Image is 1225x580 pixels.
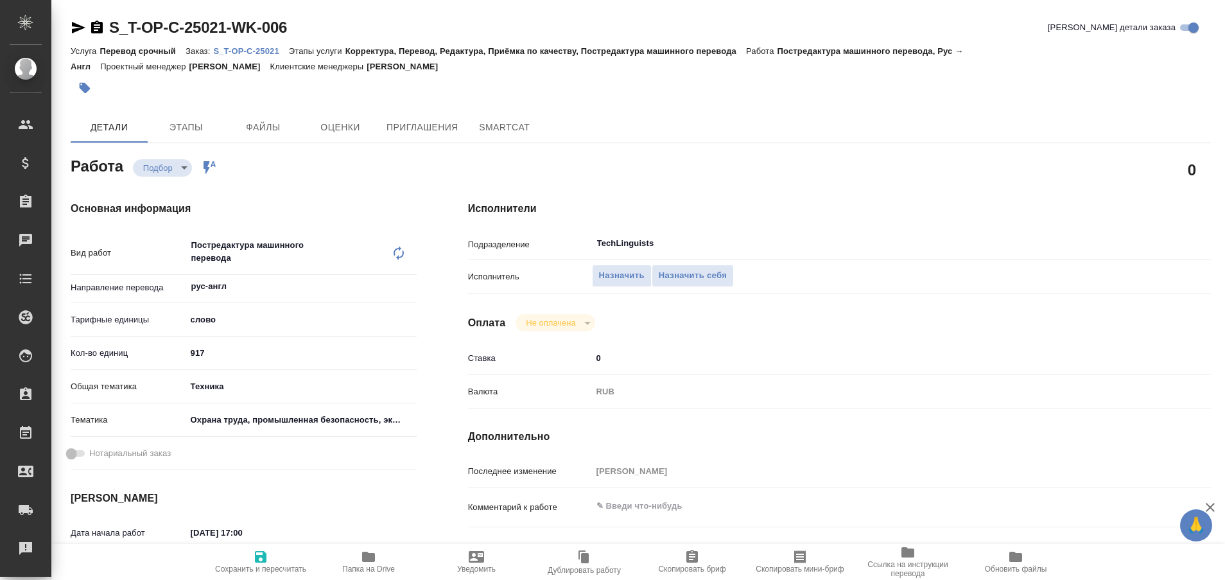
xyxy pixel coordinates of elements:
[289,46,345,56] p: Этапы услуги
[1142,242,1145,245] button: Open
[862,560,954,578] span: Ссылка на инструкции перевода
[133,159,192,177] div: Подбор
[207,544,315,580] button: Сохранить и пересчитать
[71,313,186,326] p: Тарифные единицы
[71,380,186,393] p: Общая тематика
[422,544,530,580] button: Уведомить
[457,565,496,574] span: Уведомить
[71,46,100,56] p: Услуга
[592,381,1149,403] div: RUB
[1188,159,1196,180] h2: 0
[387,119,458,136] span: Приглашения
[592,462,1149,480] input: Пустое поле
[71,347,186,360] p: Кол-во единиц
[186,46,213,56] p: Заказ:
[109,19,287,36] a: S_T-OP-C-25021-WK-006
[592,349,1149,367] input: ✎ Введи что-нибудь
[530,544,638,580] button: Дублировать работу
[186,309,417,331] div: слово
[410,285,412,288] button: Open
[638,544,746,580] button: Скопировать бриф
[89,20,105,35] button: Скопировать ссылку
[468,465,592,478] p: Последнее изменение
[468,201,1211,216] h4: Исполнители
[985,565,1047,574] span: Обновить файлы
[213,46,288,56] p: S_T-OP-C-25021
[468,385,592,398] p: Валюта
[474,119,535,136] span: SmartCat
[659,268,727,283] span: Назначить себя
[100,62,189,71] p: Проектный менеджер
[468,270,592,283] p: Исполнитель
[71,527,186,540] p: Дата начала работ
[468,315,506,331] h4: Оплата
[468,238,592,251] p: Подразделение
[548,566,621,575] span: Дублировать работу
[232,119,294,136] span: Файлы
[309,119,371,136] span: Оценки
[186,376,417,398] div: Техника
[89,447,171,460] span: Нотариальный заказ
[71,281,186,294] p: Направление перевода
[1180,509,1212,541] button: 🙏
[186,344,417,362] input: ✎ Введи что-нибудь
[71,414,186,426] p: Тематика
[270,62,367,71] p: Клиентские менеджеры
[658,565,725,574] span: Скопировать бриф
[468,501,592,514] p: Комментарий к работе
[468,429,1211,444] h4: Дополнительно
[746,46,778,56] p: Работа
[345,46,746,56] p: Корректура, Перевод, Редактура, Приёмка по качеству, Постредактура машинного перевода
[522,317,579,328] button: Не оплачена
[78,119,140,136] span: Детали
[1048,21,1176,34] span: [PERSON_NAME] детали заказа
[962,544,1070,580] button: Обновить файлы
[71,154,123,177] h2: Работа
[213,45,288,56] a: S_T-OP-C-25021
[367,62,447,71] p: [PERSON_NAME]
[1185,512,1207,539] span: 🙏
[71,247,186,259] p: Вид работ
[652,265,734,287] button: Назначить себя
[746,544,854,580] button: Скопировать мини-бриф
[215,565,306,574] span: Сохранить и пересчитать
[516,314,595,331] div: Подбор
[599,268,645,283] span: Назначить
[71,491,417,506] h4: [PERSON_NAME]
[139,163,177,173] button: Подбор
[315,544,422,580] button: Папка на Drive
[186,409,417,431] div: Охрана труда, промышленная безопасность, экология и стандартизация
[189,62,270,71] p: [PERSON_NAME]
[592,265,652,287] button: Назначить
[756,565,844,574] span: Скопировать мини-бриф
[71,20,86,35] button: Скопировать ссылку для ЯМессенджера
[186,523,299,542] input: ✎ Введи что-нибудь
[71,201,417,216] h4: Основная информация
[155,119,217,136] span: Этапы
[342,565,395,574] span: Папка на Drive
[71,74,99,102] button: Добавить тэг
[854,544,962,580] button: Ссылка на инструкции перевода
[468,352,592,365] p: Ставка
[100,46,186,56] p: Перевод срочный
